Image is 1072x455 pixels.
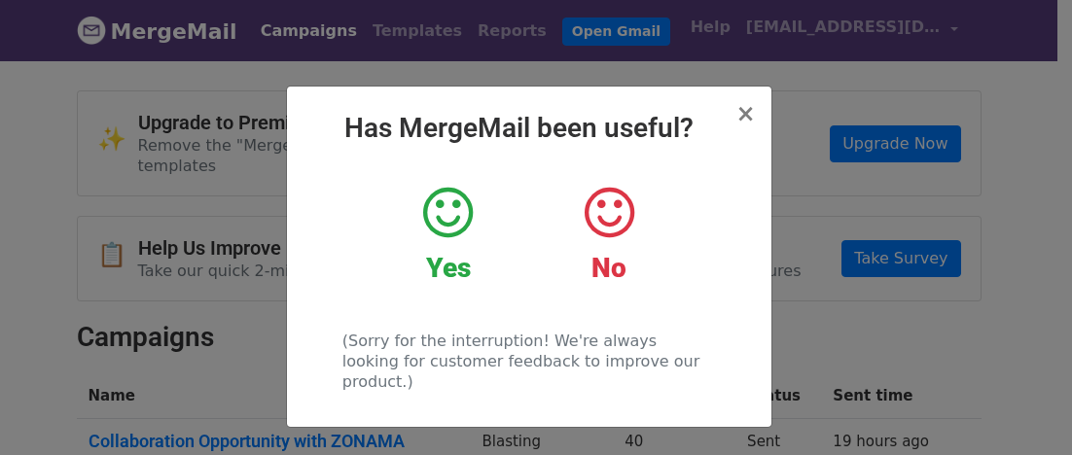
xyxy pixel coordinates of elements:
iframe: Chat Widget [975,362,1072,455]
strong: Yes [426,252,471,284]
strong: No [591,252,626,284]
span: × [735,100,755,127]
a: Yes [382,184,514,285]
a: No [543,184,674,285]
p: (Sorry for the interruption! We're always looking for customer feedback to improve our product.) [342,331,715,392]
h2: Has MergeMail been useful? [303,112,756,145]
button: Close [735,102,755,125]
